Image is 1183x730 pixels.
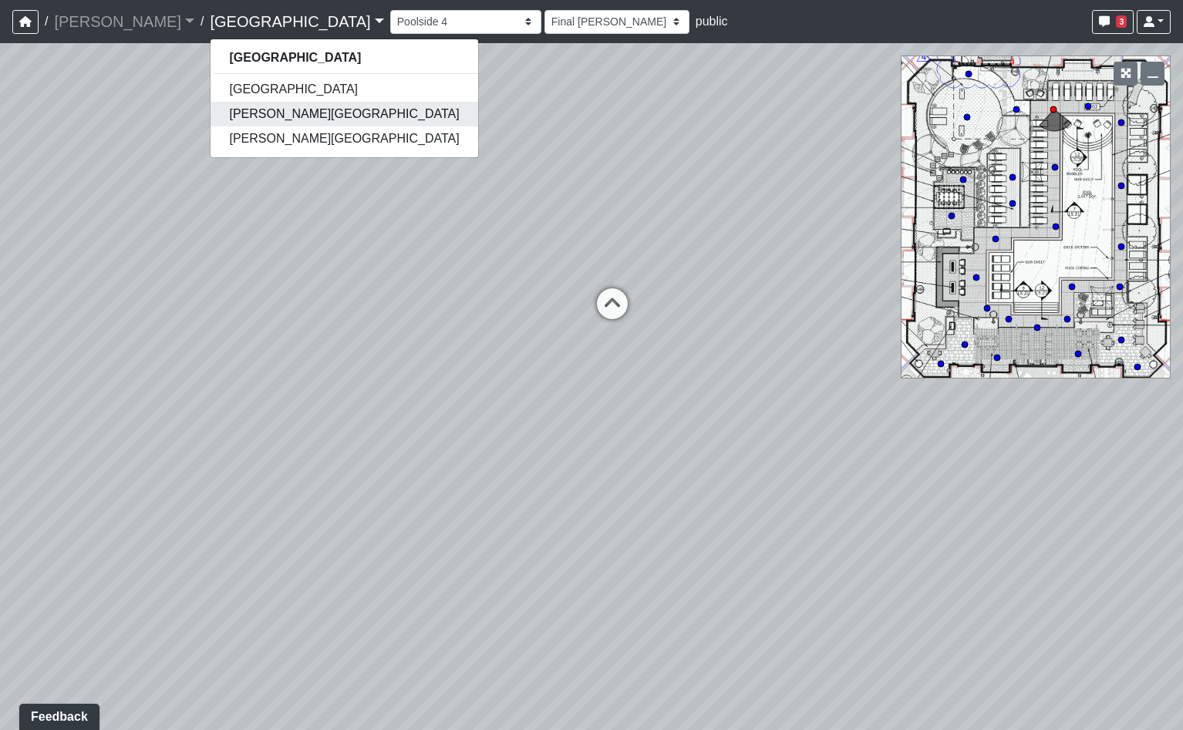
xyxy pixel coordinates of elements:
span: public [696,15,728,28]
a: [PERSON_NAME][GEOGRAPHIC_DATA] [211,126,477,151]
a: [PERSON_NAME][GEOGRAPHIC_DATA] [211,102,477,126]
button: 3 [1092,10,1134,34]
a: [GEOGRAPHIC_DATA] [210,6,383,37]
a: [PERSON_NAME] [54,6,194,37]
a: [GEOGRAPHIC_DATA] [211,77,477,102]
span: / [194,6,210,37]
div: [GEOGRAPHIC_DATA] [210,39,478,158]
span: 3 [1116,15,1127,28]
strong: [GEOGRAPHIC_DATA] [229,51,361,64]
span: / [39,6,54,37]
iframe: Ybug feedback widget [12,699,103,730]
a: [GEOGRAPHIC_DATA] [211,45,477,70]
